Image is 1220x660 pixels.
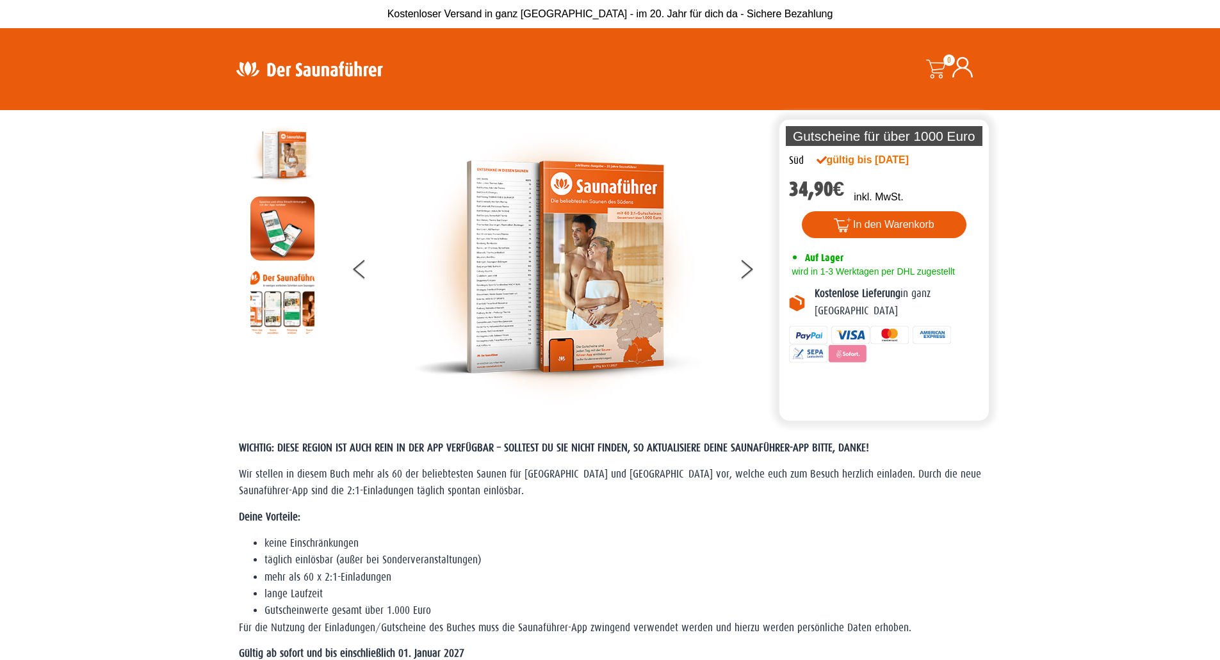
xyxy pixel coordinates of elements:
bdi: 34,90 [789,177,845,201]
button: In den Warenkorb [802,211,966,238]
li: lange Laufzeit [264,586,982,602]
span: 0 [943,54,955,66]
p: inkl. MwSt. [854,189,903,205]
li: Gutscheinwerte gesamt über 1.000 Euro [264,602,982,619]
span: WICHTIG: DIESE REGION IST AUCH REIN IN DER APP VERFÜGBAR – SOLLTEST DU SIE NICHT FINDEN, SO AKTUA... [239,442,869,454]
li: mehr als 60 x 2:1-Einladungen [264,569,982,586]
p: in ganz [GEOGRAPHIC_DATA] [815,286,980,319]
li: keine Einschränkungen [264,535,982,552]
span: € [833,177,845,201]
li: täglich einlösbar (außer bei Sonderveranstaltungen) [264,552,982,568]
span: Wir stellen in diesem Buch mehr als 60 der beliebtesten Saunen für [GEOGRAPHIC_DATA] und [GEOGRAP... [239,468,981,497]
div: Süd [789,152,804,169]
b: Kostenlose Lieferung [815,287,900,300]
img: Anleitung7tn [250,270,314,334]
img: der-saunafuehrer-2025-sued [413,123,701,411]
p: Für die Nutzung der Einladungen/Gutscheine des Buches muss die Saunaführer-App zwingend verwendet... [239,620,982,636]
span: wird in 1-3 Werktagen per DHL zugestellt [789,266,955,277]
div: gültig bis [DATE] [817,152,937,168]
p: Gutscheine für über 1000 Euro [786,126,983,146]
strong: Deine Vorteile: [239,511,300,523]
img: der-saunafuehrer-2025-sued [250,123,314,187]
span: Kostenloser Versand in ganz [GEOGRAPHIC_DATA] - im 20. Jahr für dich da - Sichere Bezahlung [387,8,833,19]
img: MOCKUP-iPhone_regional [250,197,314,261]
span: Auf Lager [805,252,843,264]
strong: Gültig ab sofort und bis einschließlich 01. Januar 2027 [239,647,464,659]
